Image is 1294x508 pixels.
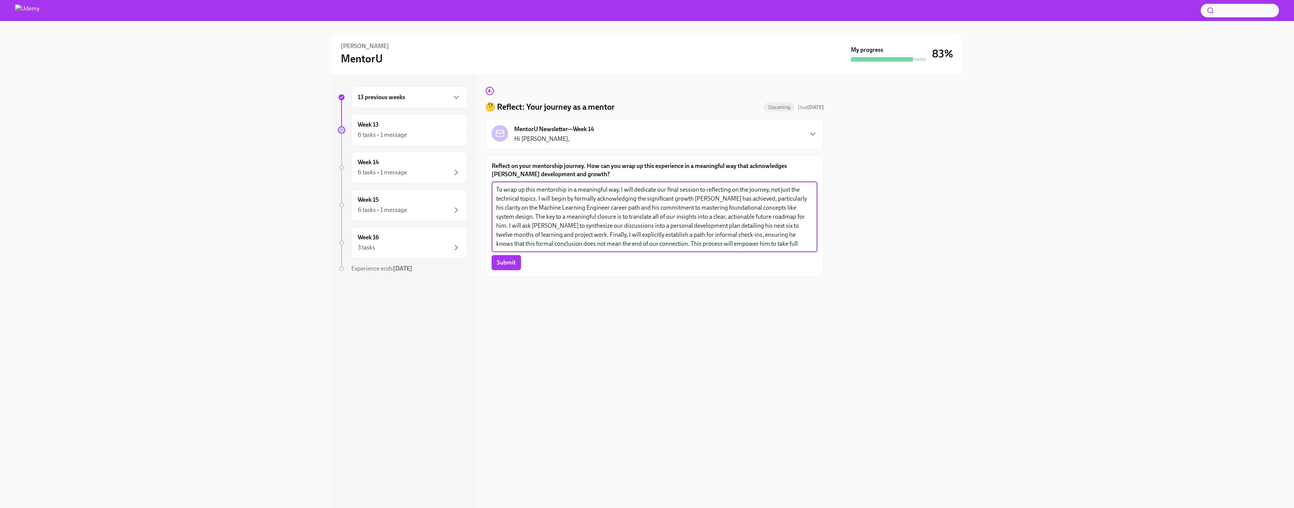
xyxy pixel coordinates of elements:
[338,189,467,221] a: Week 156 tasks • 1 message
[358,206,407,214] div: 6 tasks • 1 message
[496,185,813,248] textarea: To wrap up this mentorship in a meaningful way, I will dedicate our final session to reflecting o...
[358,233,379,242] h6: Week 16
[492,255,521,270] button: Submit
[351,265,412,272] span: Experience ends
[358,243,375,252] div: 3 tasks
[338,114,467,146] a: Week 136 tasks • 1 message
[393,265,412,272] strong: [DATE]
[338,227,467,259] a: Week 163 tasks
[358,131,407,139] div: 6 tasks • 1 message
[807,104,824,110] strong: [DATE]
[514,125,594,133] strong: MentorU Newsletter—Week 14
[798,104,824,111] span: October 3rd, 2025 23:00
[358,196,379,204] h6: Week 15
[358,168,407,177] div: 6 tasks • 1 message
[341,52,383,65] h3: MentorU
[15,5,39,17] img: Udemy
[932,47,953,60] h3: 83%
[338,152,467,183] a: Week 146 tasks • 1 message
[764,104,795,110] span: Upcoming
[358,121,379,129] h6: Week 13
[851,46,883,54] strong: My progress
[485,101,615,113] h4: 🤔 Reflect: Your journey as a mentor
[492,162,817,178] label: Reflect on your mentorship journey. How can you wrap up this experience in a meaningful way that ...
[351,86,467,108] div: 13 previous weeks
[514,135,570,143] p: Hi [PERSON_NAME],
[497,259,516,266] span: Submit
[358,158,379,166] h6: Week 14
[798,104,824,110] span: Due
[341,42,389,50] h6: [PERSON_NAME]
[358,93,405,101] h6: 13 previous weeks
